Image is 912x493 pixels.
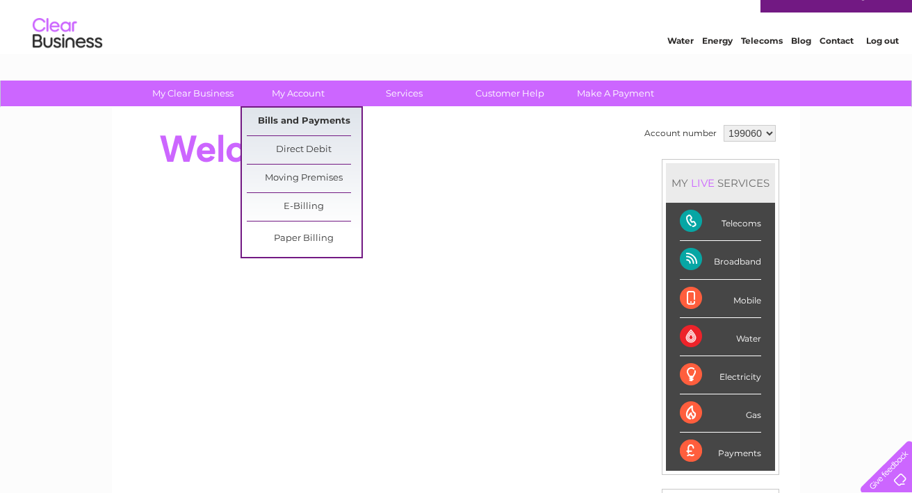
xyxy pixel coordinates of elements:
[247,108,361,135] a: Bills and Payments
[741,59,783,69] a: Telecoms
[347,81,462,106] a: Services
[688,176,717,190] div: LIVE
[136,81,250,106] a: My Clear Business
[666,163,775,203] div: MY SERVICES
[680,241,761,279] div: Broadband
[247,225,361,253] a: Paper Billing
[453,81,567,106] a: Customer Help
[129,8,785,67] div: Clear Business is a trading name of Verastar Limited (registered in [GEOGRAPHIC_DATA] No. 3667643...
[247,136,361,164] a: Direct Debit
[247,193,361,221] a: E-Billing
[641,122,720,145] td: Account number
[680,394,761,433] div: Gas
[680,356,761,394] div: Electricity
[702,59,733,69] a: Energy
[241,81,356,106] a: My Account
[32,36,103,78] img: logo.png
[820,59,854,69] a: Contact
[791,59,811,69] a: Blog
[680,203,761,241] div: Telecoms
[667,59,694,69] a: Water
[247,165,361,192] a: Moving Premises
[680,318,761,356] div: Water
[680,280,761,318] div: Mobile
[558,81,673,106] a: Make A Payment
[650,7,746,24] a: 0333 014 3131
[866,59,899,69] a: Log out
[680,433,761,470] div: Payments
